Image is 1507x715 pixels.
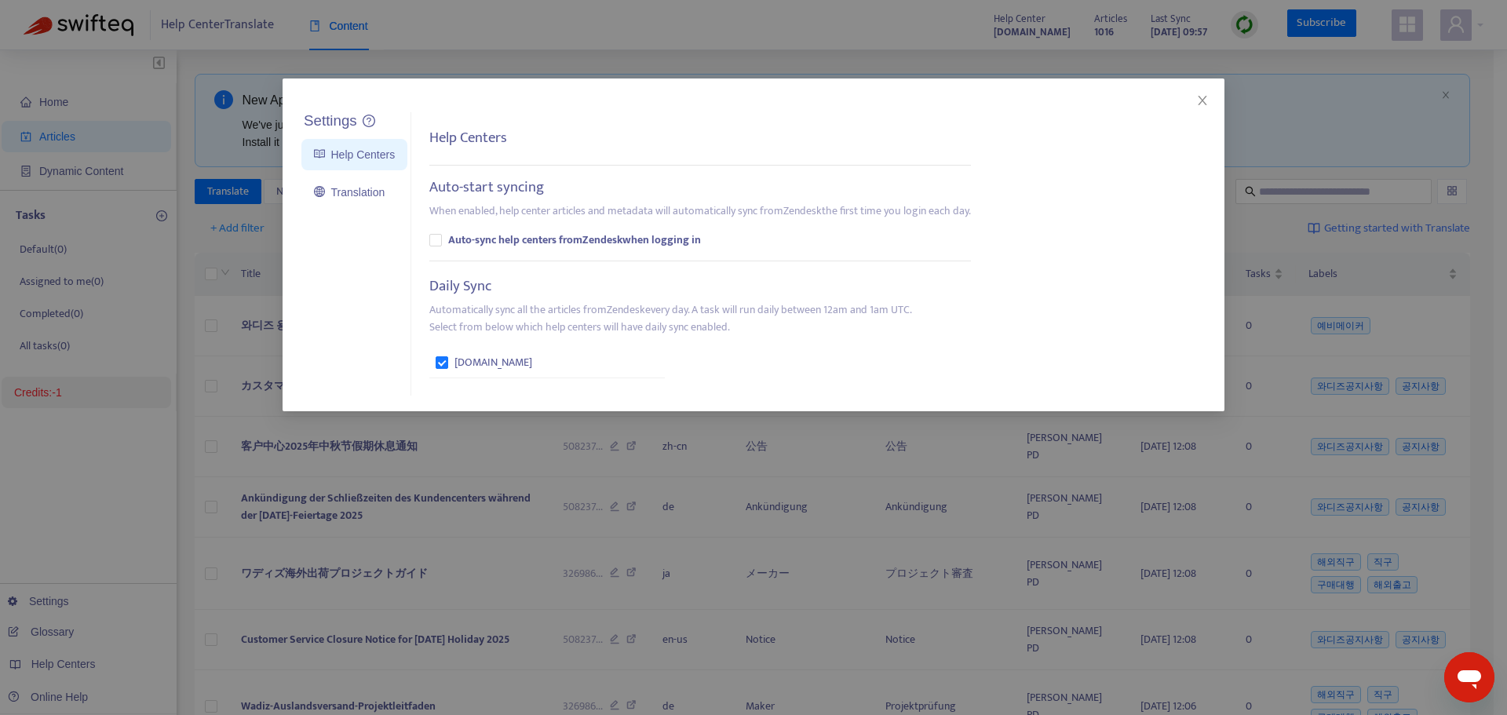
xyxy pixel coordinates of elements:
b: Auto-sync help centers from Zendesk when logging in [448,232,701,249]
iframe: 메시징 창을 시작하는 버튼 [1444,652,1494,702]
span: question-circle [363,115,375,127]
p: Automatically sync all the articles from Zendesk every day. A task will run daily between 12am an... [429,301,912,336]
h5: Settings [304,112,357,130]
h5: Auto-start syncing [429,179,544,197]
span: [DOMAIN_NAME] [454,354,532,371]
h5: Daily Sync [429,278,491,296]
button: Close [1194,92,1211,109]
a: question-circle [363,115,375,128]
h5: Help Centers [429,130,507,148]
p: When enabled, help center articles and metadata will automatically sync from Zendesk the first ti... [429,202,971,220]
span: close [1196,94,1209,107]
a: Translation [314,186,385,199]
a: Help Centers [314,148,395,161]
